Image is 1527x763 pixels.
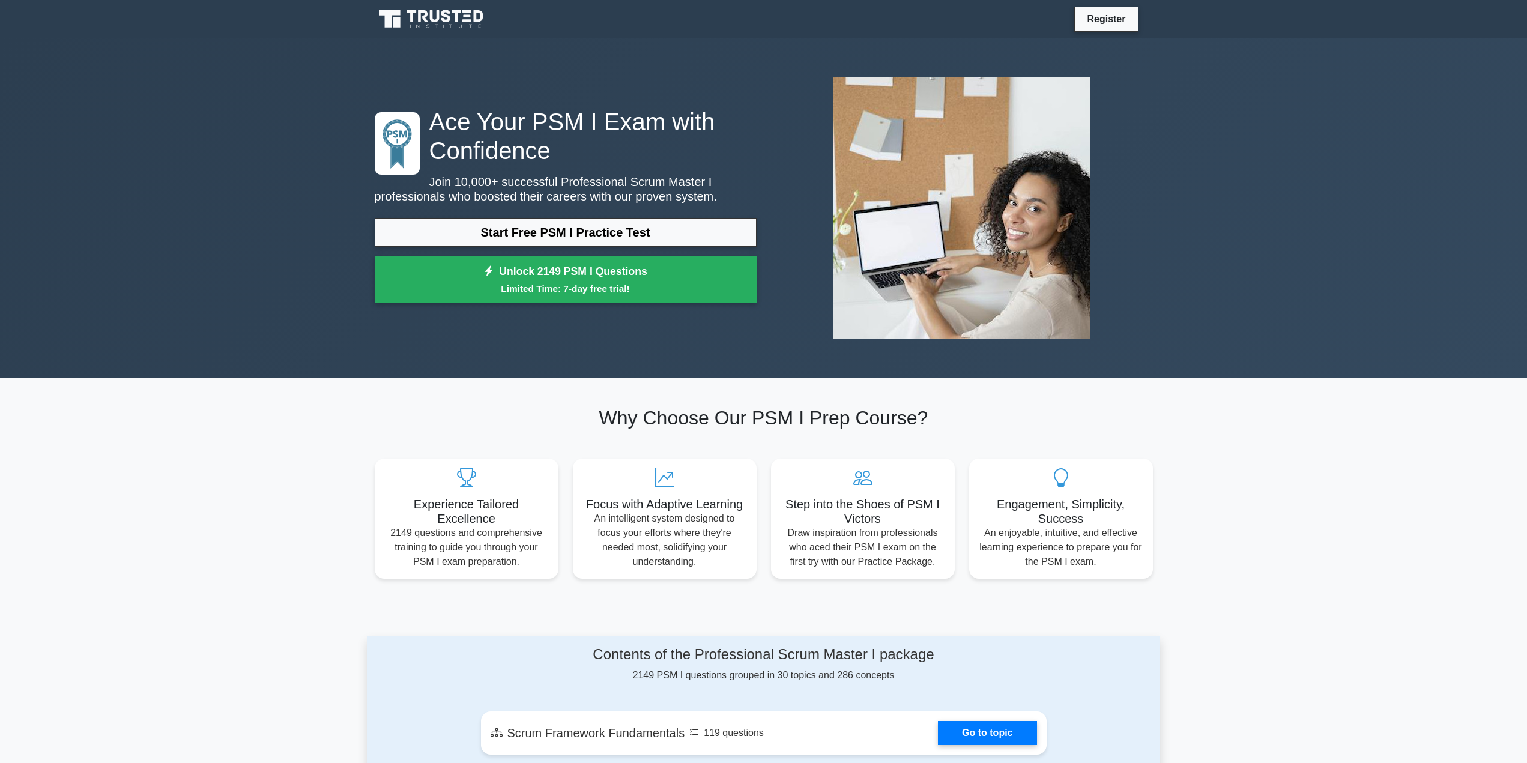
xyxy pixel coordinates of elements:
div: 2149 PSM I questions grouped in 30 topics and 286 concepts [481,646,1047,683]
a: Start Free PSM I Practice Test [375,218,757,247]
small: Limited Time: 7-day free trial! [390,282,742,295]
h5: Step into the Shoes of PSM I Victors [781,497,945,526]
a: Go to topic [938,721,1036,745]
p: An intelligent system designed to focus your efforts where they're needed most, solidifying your ... [582,511,747,569]
a: Unlock 2149 PSM I QuestionsLimited Time: 7-day free trial! [375,256,757,304]
h4: Contents of the Professional Scrum Master I package [481,646,1047,663]
h1: Ace Your PSM I Exam with Confidence [375,107,757,165]
p: 2149 questions and comprehensive training to guide you through your PSM I exam preparation. [384,526,549,569]
h5: Focus with Adaptive Learning [582,497,747,511]
h5: Engagement, Simplicity, Success [979,497,1143,526]
a: Register [1080,11,1132,26]
h2: Why Choose Our PSM I Prep Course? [375,406,1153,429]
p: Draw inspiration from professionals who aced their PSM I exam on the first try with our Practice ... [781,526,945,569]
p: An enjoyable, intuitive, and effective learning experience to prepare you for the PSM I exam. [979,526,1143,569]
h5: Experience Tailored Excellence [384,497,549,526]
p: Join 10,000+ successful Professional Scrum Master I professionals who boosted their careers with ... [375,175,757,204]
